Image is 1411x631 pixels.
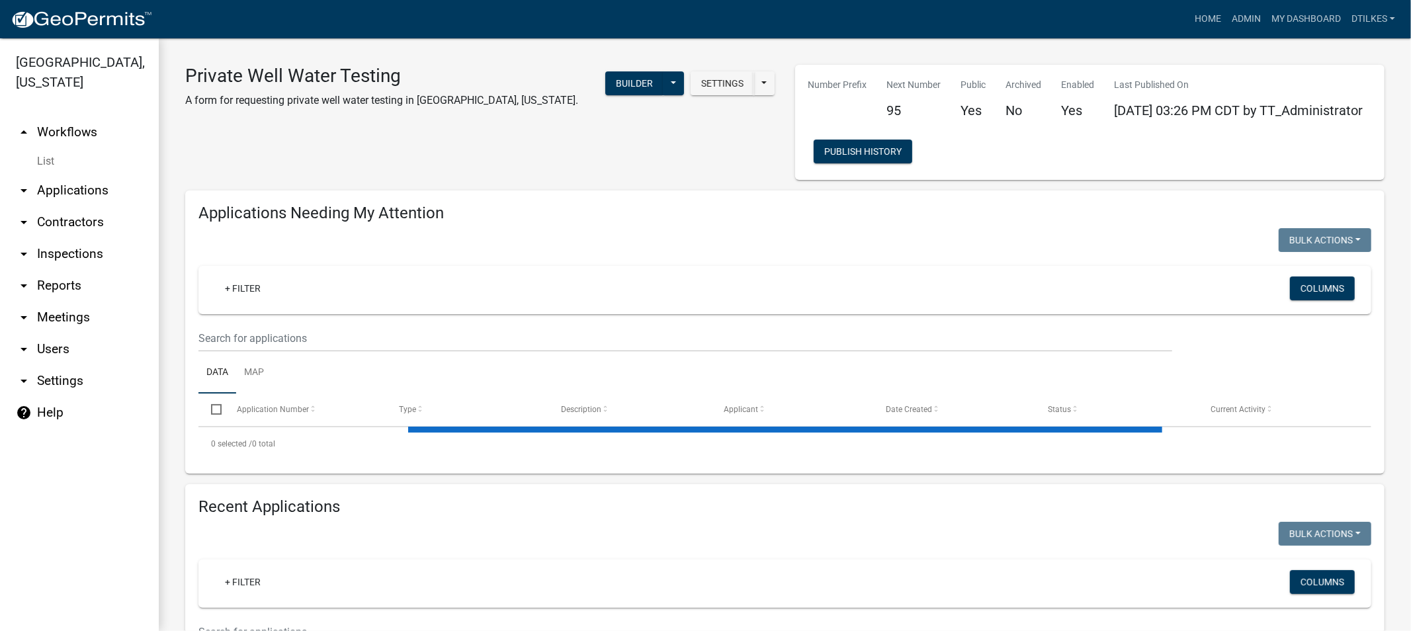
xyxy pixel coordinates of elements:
p: A form for requesting private well water testing in [GEOGRAPHIC_DATA], [US_STATE]. [185,93,578,108]
span: Date Created [886,405,932,414]
button: Publish History [814,140,912,163]
h3: Private Well Water Testing [185,65,578,87]
a: + Filter [214,570,271,594]
i: arrow_drop_down [16,183,32,198]
a: Data [198,352,236,394]
button: Columns [1290,276,1355,300]
wm-modal-confirm: Workflow Publish History [814,147,912,158]
i: arrow_drop_down [16,278,32,294]
i: arrow_drop_up [16,124,32,140]
a: + Filter [214,276,271,300]
span: Applicant [724,405,758,414]
button: Bulk Actions [1279,522,1371,546]
p: Number Prefix [808,78,867,92]
h4: Applications Needing My Attention [198,204,1371,223]
p: Enabled [1062,78,1095,92]
button: Builder [605,71,663,95]
a: Map [236,352,272,394]
i: arrow_drop_down [16,214,32,230]
div: 0 total [198,427,1371,460]
a: Admin [1226,7,1266,32]
datatable-header-cell: Current Activity [1198,394,1360,425]
p: Next Number [887,78,941,92]
h4: Recent Applications [198,497,1371,517]
span: Description [561,405,601,414]
datatable-header-cell: Status [1035,394,1197,425]
datatable-header-cell: Application Number [224,394,386,425]
i: arrow_drop_down [16,341,32,357]
i: arrow_drop_down [16,310,32,325]
i: arrow_drop_down [16,246,32,262]
input: Search for applications [198,325,1172,352]
h5: Yes [1062,103,1095,118]
datatable-header-cell: Select [198,394,224,425]
a: dtilkes [1346,7,1400,32]
span: Application Number [237,405,309,414]
button: Columns [1290,570,1355,594]
p: Last Published On [1115,78,1363,92]
button: Bulk Actions [1279,228,1371,252]
h5: No [1006,103,1042,118]
a: My Dashboard [1266,7,1346,32]
i: help [16,405,32,421]
span: 0 selected / [211,439,252,448]
span: Status [1048,405,1071,414]
datatable-header-cell: Date Created [873,394,1035,425]
i: arrow_drop_down [16,373,32,389]
p: Public [961,78,986,92]
h5: Yes [961,103,986,118]
p: Archived [1006,78,1042,92]
datatable-header-cell: Description [548,394,710,425]
span: [DATE] 03:26 PM CDT by TT_Administrator [1115,103,1363,118]
datatable-header-cell: Applicant [711,394,873,425]
a: Home [1189,7,1226,32]
span: Current Activity [1211,405,1265,414]
h5: 95 [887,103,941,118]
span: Type [399,405,416,414]
datatable-header-cell: Type [386,394,548,425]
button: Settings [691,71,754,95]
